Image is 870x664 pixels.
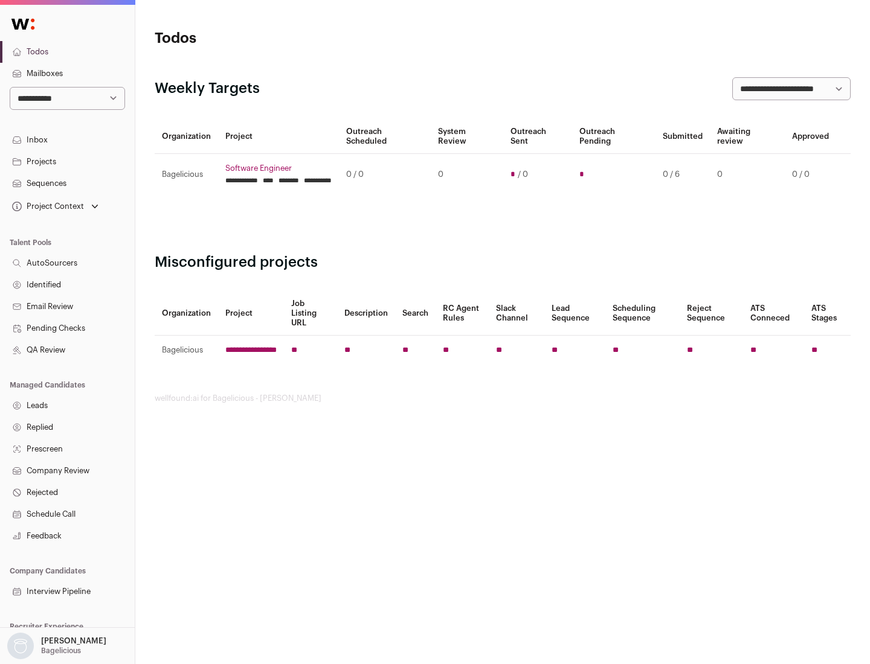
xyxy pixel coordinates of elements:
th: Lead Sequence [544,292,605,336]
th: Outreach Scheduled [339,120,431,154]
th: Reject Sequence [680,292,744,336]
th: ATS Stages [804,292,851,336]
button: Open dropdown [10,198,101,215]
img: Wellfound [5,12,41,36]
th: Job Listing URL [284,292,337,336]
p: [PERSON_NAME] [41,636,106,646]
button: Open dropdown [5,633,109,659]
td: 0 [710,154,785,196]
th: Description [337,292,395,336]
td: 0 / 0 [785,154,836,196]
th: ATS Conneced [743,292,804,336]
th: Scheduling Sequence [605,292,680,336]
td: 0 / 0 [339,154,431,196]
span: / 0 [518,170,528,179]
th: Search [395,292,436,336]
img: nopic.png [7,633,34,659]
th: RC Agent Rules [436,292,488,336]
th: Outreach Pending [572,120,655,154]
th: Project [218,292,284,336]
th: Project [218,120,339,154]
th: Awaiting review [710,120,785,154]
th: Organization [155,292,218,336]
td: Bagelicious [155,336,218,365]
td: 0 / 6 [656,154,710,196]
a: Software Engineer [225,164,332,173]
h1: Todos [155,29,387,48]
th: Slack Channel [489,292,544,336]
footer: wellfound:ai for Bagelicious - [PERSON_NAME] [155,394,851,403]
th: Approved [785,120,836,154]
td: 0 [431,154,503,196]
th: Outreach Sent [503,120,573,154]
h2: Misconfigured projects [155,253,851,272]
th: Organization [155,120,218,154]
div: Project Context [10,202,84,211]
p: Bagelicious [41,646,81,656]
td: Bagelicious [155,154,218,196]
th: Submitted [656,120,710,154]
th: System Review [431,120,503,154]
h2: Weekly Targets [155,79,260,98]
